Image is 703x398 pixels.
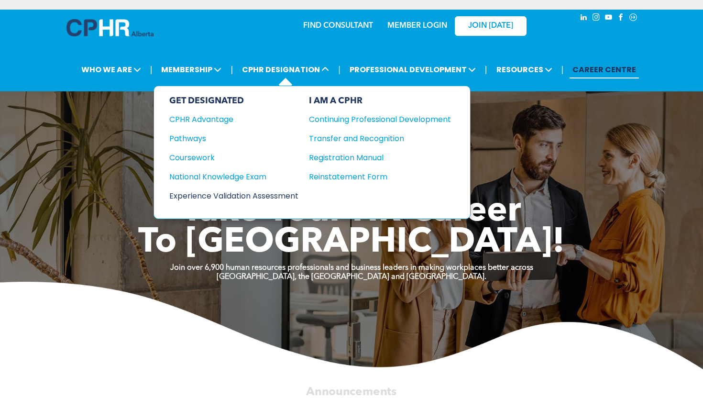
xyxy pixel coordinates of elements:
[239,61,332,78] span: CPHR DESIGNATION
[309,133,437,144] div: Transfer and Recognition
[169,152,298,164] a: Coursework
[309,96,451,106] div: I AM A CPHR
[468,22,513,31] span: JOIN [DATE]
[455,16,527,36] a: JOIN [DATE]
[138,226,565,260] span: To [GEOGRAPHIC_DATA]!
[309,152,437,164] div: Registration Manual
[169,113,298,125] a: CPHR Advantage
[387,22,447,30] a: MEMBER LOGIN
[628,12,638,25] a: Social network
[306,386,396,398] span: Announcements
[169,152,286,164] div: Coursework
[169,190,298,202] a: Experience Validation Assessment
[170,264,533,272] strong: Join over 6,900 human resources professionals and business leaders in making workplaces better ac...
[169,171,286,183] div: National Knowledge Exam
[303,22,373,30] a: FIND CONSULTANT
[309,133,451,144] a: Transfer and Recognition
[309,113,451,125] a: Continuing Professional Development
[169,133,286,144] div: Pathways
[78,61,144,78] span: WHO WE ARE
[591,12,601,25] a: instagram
[169,133,298,144] a: Pathways
[309,171,437,183] div: Reinstatement Form
[309,171,451,183] a: Reinstatement Form
[217,273,486,281] strong: [GEOGRAPHIC_DATA], the [GEOGRAPHIC_DATA] and [GEOGRAPHIC_DATA].
[66,19,154,36] img: A blue and white logo for cp alberta
[150,60,153,79] li: |
[485,60,487,79] li: |
[561,60,564,79] li: |
[603,12,614,25] a: youtube
[494,61,555,78] span: RESOURCES
[578,12,589,25] a: linkedin
[338,60,341,79] li: |
[231,60,233,79] li: |
[158,61,224,78] span: MEMBERSHIP
[309,113,437,125] div: Continuing Professional Development
[570,61,639,78] a: CAREER CENTRE
[169,171,298,183] a: National Knowledge Exam
[169,113,286,125] div: CPHR Advantage
[615,12,626,25] a: facebook
[169,190,286,202] div: Experience Validation Assessment
[309,152,451,164] a: Registration Manual
[169,96,298,106] div: GET DESIGNATED
[347,61,479,78] span: PROFESSIONAL DEVELOPMENT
